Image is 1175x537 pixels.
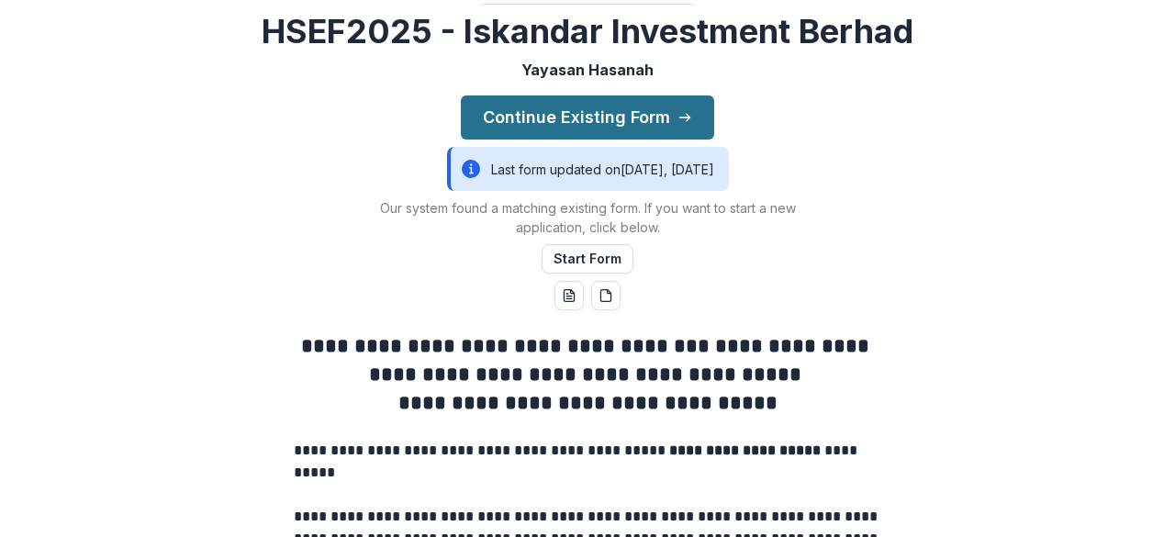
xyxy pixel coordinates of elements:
[521,59,654,81] p: Yayasan Hasanah
[262,12,913,51] h2: HSEF2025 - Iskandar Investment Berhad
[461,95,714,140] button: Continue Existing Form
[542,244,633,274] button: Start Form
[447,147,729,191] div: Last form updated on [DATE], [DATE]
[554,281,584,310] button: word-download
[591,281,621,310] button: pdf-download
[358,198,817,237] p: Our system found a matching existing form. If you want to start a new application, click below.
